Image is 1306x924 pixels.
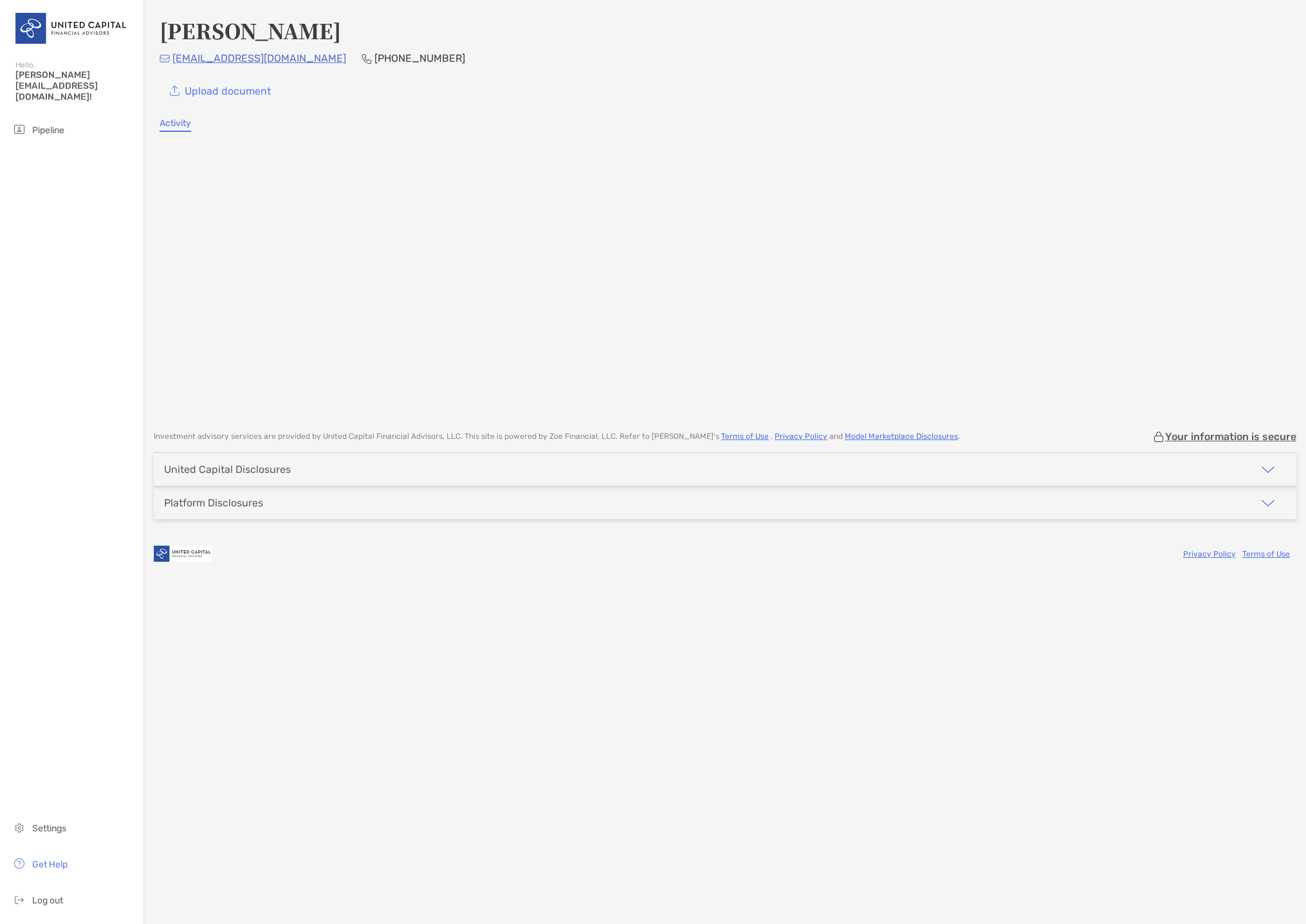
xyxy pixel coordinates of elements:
[15,69,136,102] span: [PERSON_NAME][EMAIL_ADDRESS][DOMAIN_NAME]!
[1183,550,1236,559] a: Privacy Policy
[374,50,465,66] p: [PHONE_NUMBER]
[1260,462,1276,477] img: icon arrow
[362,53,372,64] img: Phone Icon
[164,463,291,476] div: United Capital Disclosures
[845,432,958,441] a: Model Marketplace Disclosures
[32,823,66,834] span: Settings
[170,86,179,97] img: button icon
[154,539,212,568] img: company logo
[15,5,128,51] img: United Capital Logo
[172,50,346,66] p: [EMAIL_ADDRESS][DOMAIN_NAME]
[32,125,64,136] span: Pipeline
[154,432,960,441] p: Investment advisory services are provided by United Capital Financial Advisors, LLC . This site i...
[12,820,27,835] img: settings icon
[12,892,27,907] img: logout icon
[12,122,27,137] img: pipeline icon
[164,497,263,509] div: Platform Disclosures
[160,55,170,62] img: Email Icon
[160,15,341,45] h4: [PERSON_NAME]
[1260,495,1276,511] img: icon arrow
[160,77,281,105] a: Upload document
[775,432,827,441] a: Privacy Policy
[32,895,63,906] span: Log out
[721,432,769,441] a: Terms of Use
[1165,430,1296,443] p: Your information is secure
[160,118,191,132] a: Activity
[12,856,27,871] img: get-help icon
[32,859,68,870] span: Get Help
[1242,550,1290,559] a: Terms of Use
